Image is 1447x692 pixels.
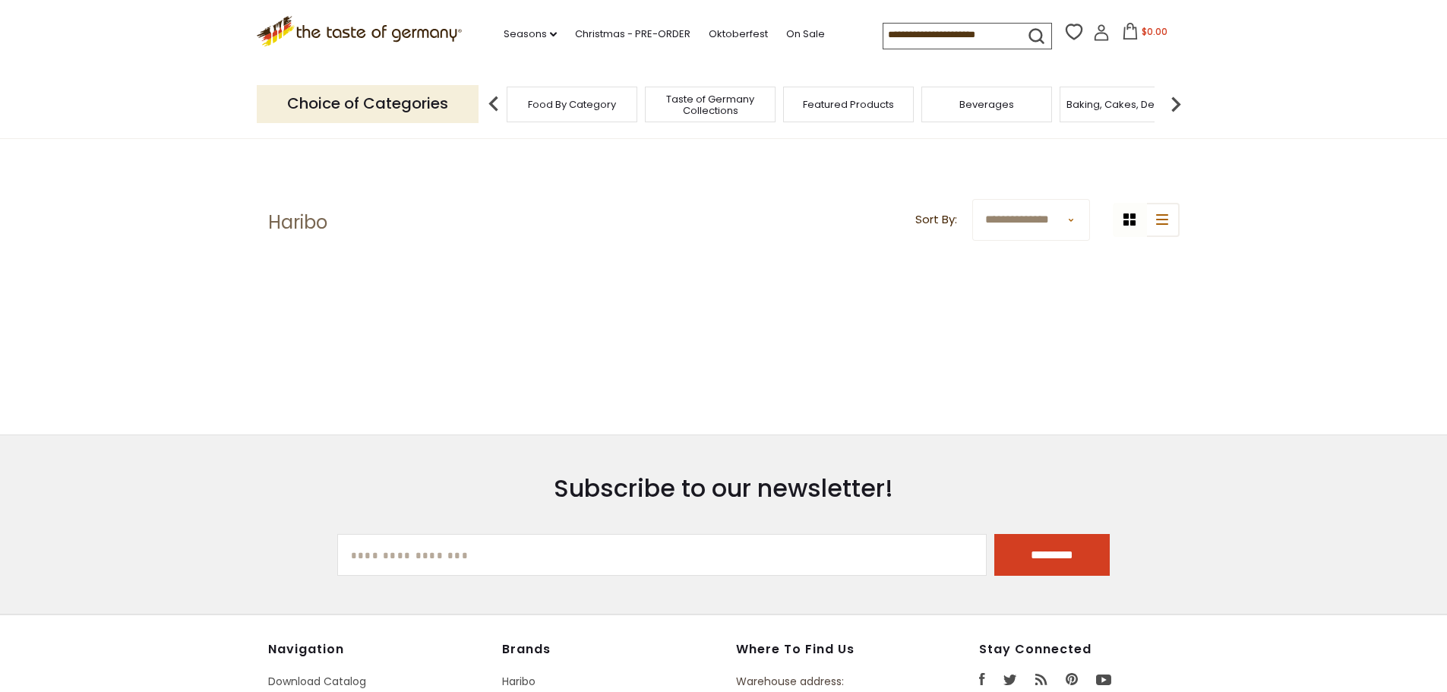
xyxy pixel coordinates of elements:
[528,99,616,110] a: Food By Category
[257,85,479,122] p: Choice of Categories
[803,99,894,110] a: Featured Products
[504,26,557,43] a: Seasons
[1066,99,1184,110] a: Baking, Cakes, Desserts
[979,642,1180,657] h4: Stay Connected
[268,674,366,689] a: Download Catalog
[1161,89,1191,119] img: next arrow
[915,210,957,229] label: Sort By:
[268,211,327,234] h1: Haribo
[502,642,721,657] h4: Brands
[786,26,825,43] a: On Sale
[479,89,509,119] img: previous arrow
[337,473,1111,504] h3: Subscribe to our newsletter!
[268,642,487,657] h4: Navigation
[649,93,771,116] a: Taste of Germany Collections
[959,99,1014,110] a: Beverages
[736,642,909,657] h4: Where to find us
[575,26,690,43] a: Christmas - PRE-ORDER
[1142,25,1167,38] span: $0.00
[502,674,536,689] a: Haribo
[709,26,768,43] a: Oktoberfest
[1113,23,1177,46] button: $0.00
